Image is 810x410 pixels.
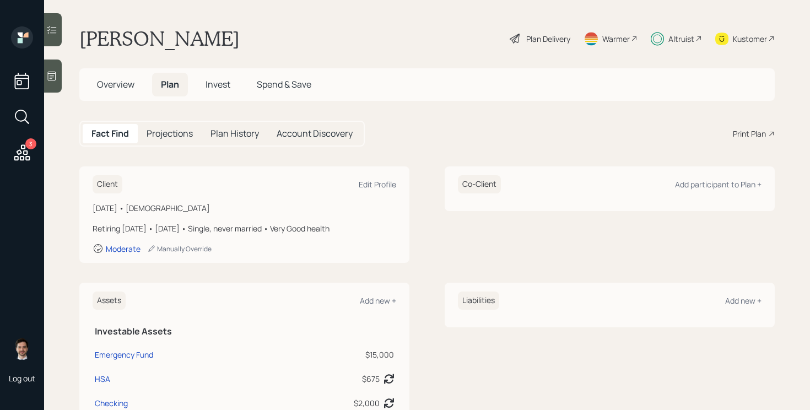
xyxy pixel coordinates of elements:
[93,202,396,214] div: [DATE] • [DEMOGRAPHIC_DATA]
[25,138,36,149] div: 3
[458,292,499,310] h6: Liabilities
[11,338,33,360] img: jonah-coleman-headshot.png
[91,128,129,139] h5: Fact Find
[93,292,126,310] h6: Assets
[359,179,396,190] div: Edit Profile
[277,128,353,139] h5: Account Discovery
[354,397,380,409] div: $2,000
[322,349,394,360] div: $15,000
[147,128,193,139] h5: Projections
[360,295,396,306] div: Add new +
[210,128,259,139] h5: Plan History
[79,26,240,51] h1: [PERSON_NAME]
[668,33,694,45] div: Altruist
[93,223,396,234] div: Retiring [DATE] • [DATE] • Single, never married • Very Good health
[458,175,501,193] h6: Co-Client
[95,349,153,360] div: Emergency Fund
[257,78,311,90] span: Spend & Save
[602,33,630,45] div: Warmer
[526,33,570,45] div: Plan Delivery
[161,78,179,90] span: Plan
[93,175,122,193] h6: Client
[95,373,110,385] div: HSA
[733,33,767,45] div: Kustomer
[95,326,394,337] h5: Investable Assets
[147,244,212,253] div: Manually Override
[9,373,35,384] div: Log out
[97,78,134,90] span: Overview
[725,295,762,306] div: Add new +
[206,78,230,90] span: Invest
[95,397,128,409] div: Checking
[362,373,380,385] div: $675
[675,179,762,190] div: Add participant to Plan +
[733,128,766,139] div: Print Plan
[106,244,141,254] div: Moderate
